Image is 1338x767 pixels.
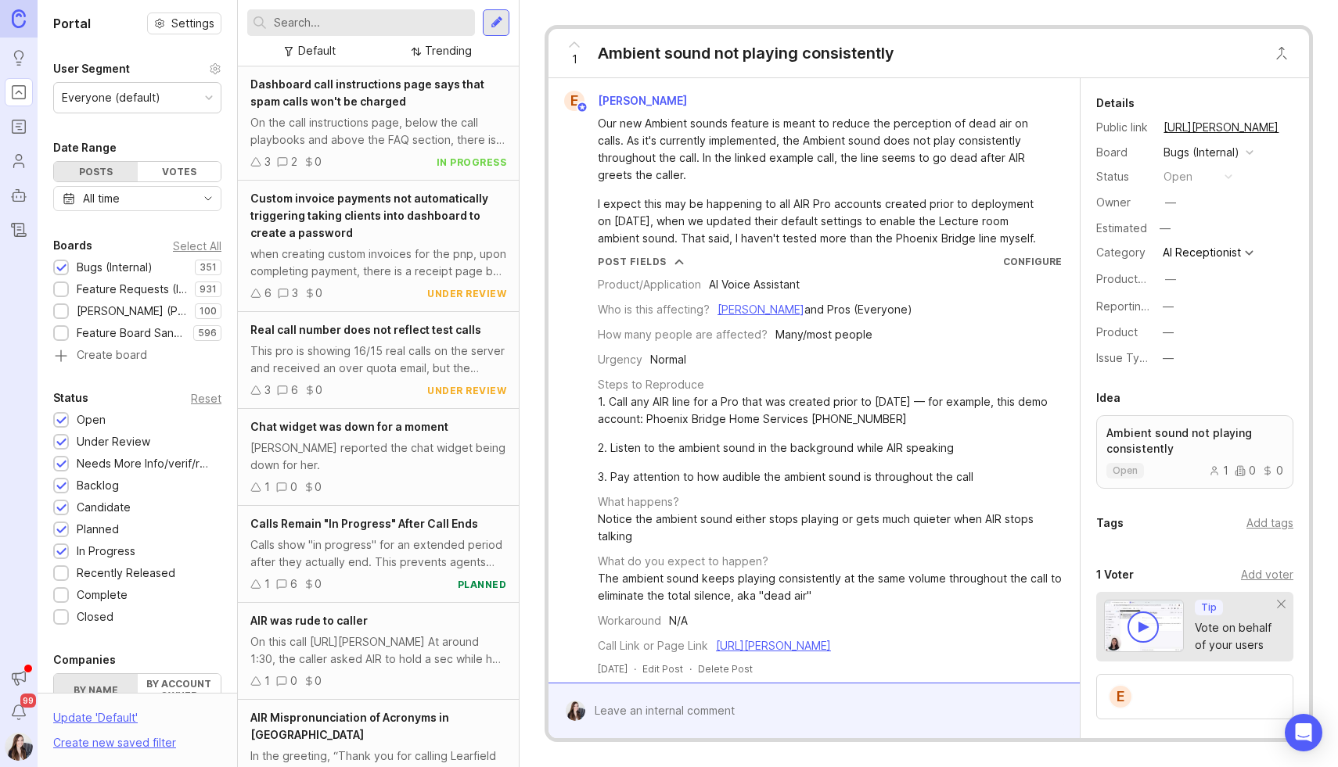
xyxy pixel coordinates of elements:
[196,192,221,205] svg: toggle icon
[12,9,26,27] img: Canny Home
[54,162,138,181] div: Posts
[315,575,322,593] div: 0
[53,59,130,78] div: User Segment
[1113,464,1138,477] p: open
[315,478,322,496] div: 0
[1164,144,1239,161] div: Bugs (Internal)
[1096,415,1293,489] a: Ambient sound not playing consistentlyopen100
[274,14,469,31] input: Search...
[1096,272,1179,285] label: ProductboardID
[427,287,506,300] div: under review
[315,382,322,399] div: 0
[598,439,1062,457] div: 2. Listen to the ambient sound in the background while AIR speaking
[1096,244,1151,261] div: Category
[1096,514,1124,532] div: Tags
[53,734,176,751] div: Create new saved filter
[1108,684,1133,709] div: E
[147,13,221,34] button: Settings
[598,553,768,570] div: What do you expect to happen?
[290,672,297,690] div: 0
[1235,465,1256,476] div: 0
[598,376,704,393] div: Steps to Reproduce
[264,382,271,399] div: 3
[555,91,700,111] a: E[PERSON_NAME]
[1209,465,1228,476] div: 1
[250,323,481,336] span: Real call number does not reflect test calls
[291,382,298,399] div: 6
[77,324,185,342] div: Feature Board Sandbox [DATE]
[250,114,506,149] div: On the call instructions page, below the call playbooks and above the FAQ section, there is a lin...
[598,662,628,676] span: [DATE]
[650,351,686,368] div: Normal
[5,216,33,244] a: Changelog
[315,285,322,302] div: 0
[1096,299,1180,313] label: Reporting Team
[62,89,160,106] div: Everyone (default)
[1096,144,1151,161] div: Board
[775,326,872,343] div: Many/most people
[598,276,701,293] div: Product/Application
[5,733,33,761] img: Kelsey Fisher
[77,564,175,582] div: Recently Released
[138,162,221,181] div: Votes
[598,511,1062,545] div: Notice the ambient sound either stops playing or gets much quieter when AIR stops talking
[1165,194,1176,211] div: —
[173,242,221,250] div: Select All
[1262,465,1283,476] div: 0
[634,662,636,676] div: ·
[437,156,507,169] div: in progress
[315,672,322,690] div: 0
[238,181,519,312] a: Custom invoice payments not automatically triggering taking clients into dashboard to create a pa...
[1241,566,1293,583] div: Add voter
[238,312,519,409] a: Real call number does not reflect test callsThis pro is showing 16/15 real calls on the server an...
[718,301,912,318] div: and Pros (Everyone)
[238,506,519,603] a: Calls Remain "In Progress" After Call EndsCalls show "in progress" for an extended period after t...
[77,281,187,298] div: Feature Requests (Internal)
[20,694,36,708] span: 99
[689,662,692,676] div: ·
[250,246,506,280] div: when creating custom invoices for the pnp, upon completing payment, there is a receipt page but i...
[718,303,804,316] a: [PERSON_NAME]
[250,536,506,571] div: Calls show "in progress" for an extended period after they actually end. This prevents agents fro...
[1096,325,1138,339] label: Product
[598,255,684,268] button: Post Fields
[598,94,687,107] span: [PERSON_NAME]
[642,662,683,676] div: Edit Post
[598,326,768,343] div: How many people are affected?
[264,285,272,302] div: 6
[1159,117,1283,138] a: [URL][PERSON_NAME]
[77,499,131,516] div: Candidate
[54,674,138,705] label: By name
[698,662,753,676] div: Delete Post
[290,478,297,496] div: 0
[238,603,519,700] a: AIR was rude to callerOn this call [URL][PERSON_NAME] At around 1:30, the caller asked AIR to hol...
[53,389,88,407] div: Status
[5,147,33,175] a: Users
[427,384,506,397] div: under review
[5,44,33,72] a: Ideas
[250,77,484,108] span: Dashboard call instructions page says that spam calls won't be charged
[250,439,506,474] div: [PERSON_NAME] reported the chat widget being down for her.
[598,195,1048,247] div: I expect this may be happening to all AIR Pro accounts created prior to deployment on [DATE], whe...
[77,477,119,494] div: Backlog
[669,612,688,629] div: N/A
[77,433,150,450] div: Under Review
[1246,514,1293,532] div: Add tags
[53,138,117,157] div: Date Range
[1266,38,1297,69] button: Close button
[264,672,270,690] div: 1
[250,517,478,530] span: Calls Remain "In Progress" After Call Ends
[250,192,488,239] span: Custom invoice payments not automatically triggering taking clients into dashboard to create a pa...
[250,342,506,377] div: This pro is showing 16/15 real calls on the server and received an over quota email, but the dash...
[315,153,322,170] div: 0
[1155,218,1175,238] div: —
[598,637,708,654] div: Call Link or Page Link
[77,455,214,472] div: Needs More Info/verif/repro
[298,42,336,59] div: Default
[458,578,507,591] div: planned
[1160,269,1181,289] button: ProductboardID
[5,698,33,726] button: Notifications
[83,190,120,207] div: All time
